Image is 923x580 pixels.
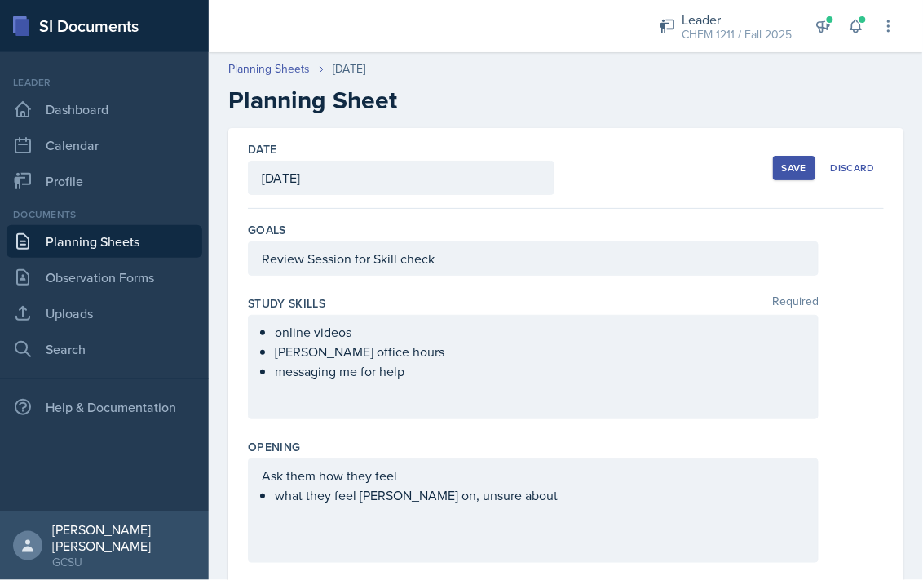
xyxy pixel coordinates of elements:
a: Observation Forms [7,261,202,294]
a: Dashboard [7,93,202,126]
div: Documents [7,207,202,222]
div: [DATE] [333,60,365,77]
h2: Planning Sheet [228,86,903,115]
a: Search [7,333,202,365]
div: GCSU [52,554,196,570]
label: Date [248,141,276,157]
div: Leader [7,75,202,90]
a: Profile [7,165,202,197]
div: Discard [831,162,875,175]
label: Study Skills [248,295,325,312]
button: Discard [822,156,884,180]
div: [PERSON_NAME] [PERSON_NAME] [52,521,196,554]
p: Ask them how they feel [262,466,805,485]
a: Planning Sheets [228,60,310,77]
div: CHEM 1211 / Fall 2025 [682,26,793,43]
a: Calendar [7,129,202,162]
div: Save [782,162,806,175]
button: Save [773,156,815,180]
p: online videos [275,322,805,342]
div: Help & Documentation [7,391,202,423]
span: Required [772,295,819,312]
p: messaging me for help [275,361,805,381]
div: Leader [682,10,793,29]
a: Uploads [7,297,202,330]
label: Opening [248,439,300,455]
p: [PERSON_NAME] office hours [275,342,805,361]
p: Review Session for Skill check [262,249,805,268]
label: Goals [248,222,286,238]
a: Planning Sheets [7,225,202,258]
p: what they feel [PERSON_NAME] on, unsure about [275,485,805,505]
